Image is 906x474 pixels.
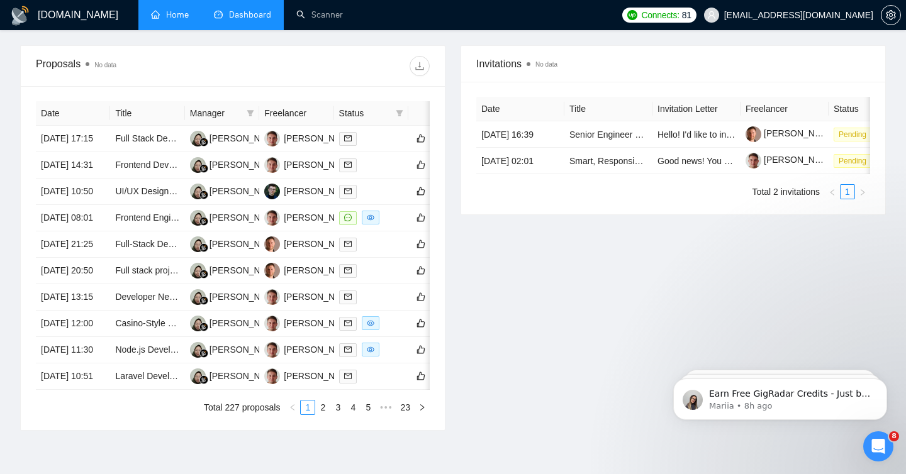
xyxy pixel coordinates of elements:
img: TZ [264,157,280,173]
span: Dashboard [229,9,271,20]
span: 81 [682,8,691,22]
th: Invitation Letter [652,97,741,121]
div: [PERSON_NAME] [284,158,356,172]
a: Laravel Developer with React.js & Next.js Expertise Needed [115,371,349,381]
button: like [413,184,428,199]
span: right [859,189,866,196]
td: [DATE] 12:00 [36,311,110,337]
li: Previous Page [825,184,840,199]
a: R[PERSON_NAME] [190,238,282,248]
span: download [410,61,429,71]
button: left [825,184,840,199]
div: [PERSON_NAME] [210,131,282,145]
button: right [415,400,430,415]
img: R [190,131,206,146]
img: R [190,184,206,199]
span: mail [344,346,352,353]
span: like [417,160,425,170]
a: R[PERSON_NAME] [190,212,282,222]
span: Pending [834,154,871,168]
td: [DATE] 21:25 [36,231,110,258]
button: like [413,316,428,331]
a: TZ[PERSON_NAME] [264,159,356,169]
a: TZ[PERSON_NAME] [264,291,356,301]
a: TZ[PERSON_NAME] [264,212,356,222]
li: Next Page [415,400,430,415]
div: Proposals [36,56,233,76]
li: 1 [300,400,315,415]
div: [PERSON_NAME] [210,237,282,251]
a: R[PERSON_NAME] [190,159,282,169]
span: ••• [376,400,396,415]
img: gigradar-bm.png [199,190,208,199]
td: Frontend Engineer (React + shadcn + Map Development) for Beach Directory Website [110,205,184,231]
span: right [418,404,426,411]
td: Developer Needed – Staging & Production Setup with Lovable, Supabase , GitHub [110,284,184,311]
span: eye [367,346,374,353]
button: download [410,56,430,76]
div: [PERSON_NAME] [210,343,282,356]
span: message [344,214,352,221]
span: 8 [889,431,899,441]
a: TZ[PERSON_NAME] [264,133,356,143]
img: c1iQk3UZigjMM57dDmogzHu21KU8VA7ZAuoRKjqZ7s6jE7Xsd3OPNxzxRwZXLc2Y2T [746,126,761,142]
td: [DATE] 10:50 [36,179,110,205]
td: Full stack project: Build AI-Powered Content Creation SaaS Platform from Scratch [110,258,184,284]
iframe: Intercom live chat [863,431,893,461]
span: setting [881,10,900,20]
span: mail [344,319,352,327]
span: eye [367,214,374,221]
li: Total 2 invitations [752,184,820,199]
span: like [417,186,425,196]
iframe: Intercom notifications message [654,352,906,440]
button: like [413,368,428,383]
span: left [289,404,296,411]
span: like [417,239,425,249]
td: [DATE] 17:15 [36,126,110,152]
td: Node.js Developer (NestJS + PostgreSQL) — Full-time, Remote [110,337,184,363]
span: mail [344,161,352,168]
td: [DATE] 10:51 [36,363,110,390]
span: No data [94,62,116,69]
a: R[PERSON_NAME] [190,133,282,143]
span: eye [367,319,374,327]
td: [DATE] 02:01 [476,148,564,174]
span: left [829,189,836,196]
div: [PERSON_NAME] [284,211,356,224]
span: Status [339,106,391,120]
td: Smart, Responsive Full-Stack Developer for Headless CMS (Next.js, WordPress, Typesense) [564,148,652,174]
li: 2 [315,400,330,415]
td: Full Stack Developer [110,126,184,152]
img: gigradar-bm.png [199,296,208,305]
a: 3 [331,400,345,414]
a: Full stack project: Build AI-Powered Content Creation SaaS Platform from Scratch [115,265,434,275]
td: [DATE] 11:30 [36,337,110,363]
span: like [417,133,425,143]
button: like [413,157,428,172]
td: Frontend Development with React and Material UI [110,152,184,179]
img: TZ [264,342,280,358]
button: like [413,236,428,251]
a: Frontend Development with React and Material UI [115,160,310,170]
span: mail [344,240,352,248]
li: Total 227 proposals [204,400,280,415]
span: mail [344,267,352,274]
a: 5 [361,400,375,414]
img: AL [264,184,280,199]
td: UI/UX Designer Needed to Revamp Healthcare Application [110,179,184,205]
th: Freelancer [741,97,829,121]
img: upwork-logo.png [627,10,637,20]
img: R [190,342,206,358]
button: like [413,131,428,146]
a: R[PERSON_NAME] [190,317,282,328]
span: dashboard [214,10,223,19]
span: like [417,371,425,381]
li: 1 [840,184,855,199]
button: setting [881,5,901,25]
span: like [417,344,425,355]
a: Node.js Developer (NestJS + PostgreSQL) — Full-time, Remote [115,344,366,355]
div: [PERSON_NAME] [284,131,356,145]
button: like [413,263,428,278]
